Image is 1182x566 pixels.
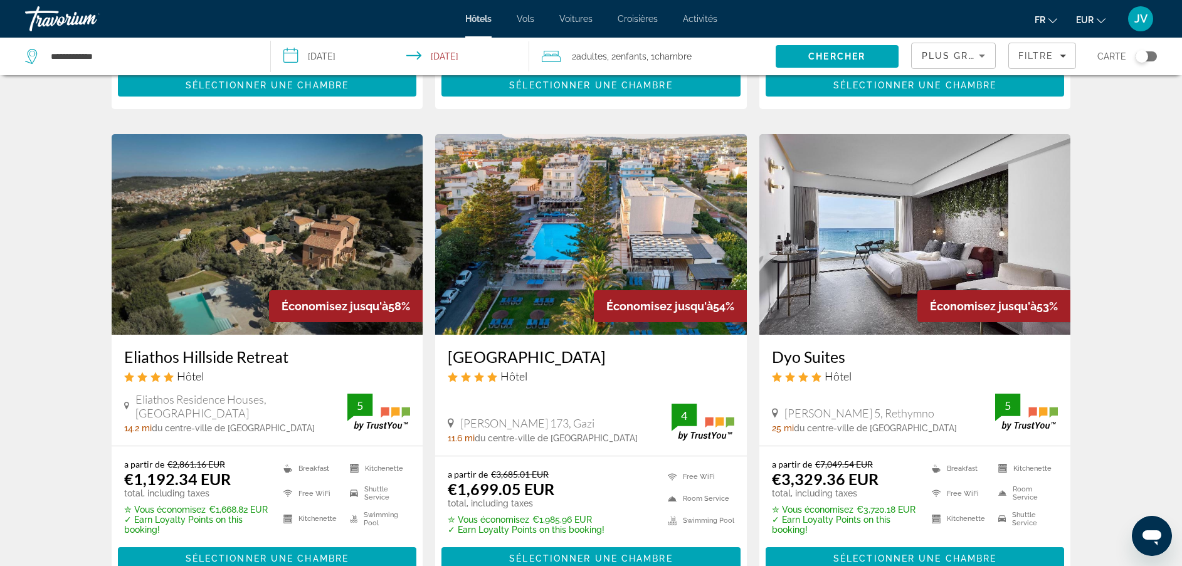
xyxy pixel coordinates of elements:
button: Sélectionner une chambre [766,74,1065,97]
a: Sélectionner une chambre [118,76,417,90]
span: Activités [683,14,717,24]
button: Sélectionner une chambre [118,74,417,97]
h3: Dyo Suites [772,347,1058,366]
li: Room Service [662,491,734,506]
p: total, including taxes [448,498,604,508]
div: 5 [347,398,372,413]
a: Sélectionner une chambre [766,76,1065,90]
span: Sélectionner une chambre [833,553,996,563]
li: Kitchenette [992,459,1058,478]
li: Room Service [992,484,1058,503]
li: Shuttle Service [992,510,1058,528]
a: Voitures [559,14,593,24]
button: Filters [1008,43,1077,69]
span: Sélectionner une chambre [509,80,672,90]
p: €1,985.96 EUR [448,515,604,525]
button: Select check in and out date [271,38,529,75]
span: a partir de [448,469,488,480]
a: Sélectionner une chambre [441,76,741,90]
a: [GEOGRAPHIC_DATA] [448,347,734,366]
span: a partir de [124,459,164,469]
button: Change language [1035,11,1057,29]
div: 53% [917,290,1070,322]
a: Hôtels [465,14,492,24]
span: 11.6 mi [448,433,475,443]
div: 4 star Hotel [448,369,734,383]
span: ✮ Vous économisez [124,505,206,515]
span: 25 mi [772,423,794,433]
span: Sélectionner une chambre [833,80,996,90]
button: Travelers: 2 adults, 2 children [529,38,775,75]
img: Marilena Hotel [435,134,747,335]
span: Adultes [576,51,607,61]
button: Change currency [1076,11,1105,29]
a: Eliathos Hillside Retreat [124,347,411,366]
span: Économisez jusqu'à [930,300,1037,313]
span: ✮ Vous économisez [448,515,529,525]
img: TrustYou guest rating badge [672,404,734,441]
mat-select: Sort by [922,48,985,63]
p: total, including taxes [772,488,916,498]
span: EUR [1076,15,1094,25]
del: €3,685.01 EUR [491,469,549,480]
a: Croisières [618,14,658,24]
li: Free WiFi [662,469,734,485]
button: User Menu [1124,6,1157,32]
p: ✓ Earn Loyalty Points on this booking! [124,515,268,535]
a: Vols [517,14,534,24]
div: 4 [672,408,697,423]
li: Breakfast [277,459,344,478]
span: fr [1035,15,1045,25]
span: ✮ Vous économisez [772,505,853,515]
del: €2,861.16 EUR [167,459,225,469]
span: Eliathos Residence Houses, [GEOGRAPHIC_DATA] [135,392,347,420]
li: Kitchenette [926,510,992,528]
a: Travorium [25,3,150,35]
span: [PERSON_NAME] 5, Rethymno [784,406,934,420]
div: 54% [594,290,747,322]
span: 2 [572,48,607,65]
img: TrustYou guest rating badge [995,394,1058,431]
span: Plus grandes économies [922,51,1072,61]
button: Sélectionner une chambre [441,74,741,97]
button: Toggle map [1126,51,1157,62]
span: Chambre [655,51,692,61]
ins: €3,329.36 EUR [772,469,879,488]
span: JV [1134,13,1148,25]
span: du centre-ville de [GEOGRAPHIC_DATA] [152,423,315,433]
li: Free WiFi [277,484,344,503]
span: Filtre [1018,51,1054,61]
a: Sélectionner une chambre [766,550,1065,563]
ins: €1,699.05 EUR [448,480,554,498]
iframe: Bouton de lancement de la fenêtre de messagerie [1132,516,1172,556]
span: du centre-ville de [GEOGRAPHIC_DATA] [475,433,638,443]
span: , 2 [607,48,646,65]
p: €3,720.18 EUR [772,505,916,515]
span: Sélectionner une chambre [509,553,672,563]
span: Carte [1097,48,1126,65]
span: Hôtel [177,369,204,383]
li: Kitchenette [344,459,410,478]
span: Économisez jusqu'à [282,300,388,313]
span: Économisez jusqu'à [606,300,713,313]
img: Dyo Suites [759,134,1071,335]
span: 14.2 mi [124,423,152,433]
li: Shuttle Service [344,484,410,503]
span: Sélectionner une chambre [186,553,349,563]
a: Sélectionner une chambre [118,550,417,563]
li: Swimming Pool [344,510,410,528]
span: Sélectionner une chambre [186,80,349,90]
div: 4 star Hotel [124,369,411,383]
span: Hôtel [500,369,527,383]
img: Eliathos Hillside Retreat [112,134,423,335]
li: Free WiFi [926,484,992,503]
button: Search [776,45,899,68]
div: 4 star Hotel [772,369,1058,383]
del: €7,049.54 EUR [815,459,873,469]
